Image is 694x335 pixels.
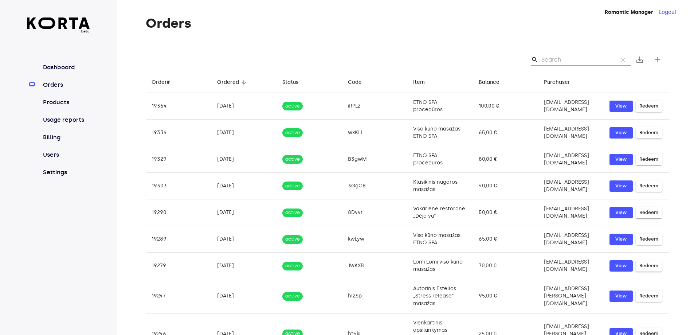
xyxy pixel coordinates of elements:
[544,78,570,87] div: Purchaser
[211,93,277,120] td: [DATE]
[473,253,538,279] td: 70,00 €
[538,253,604,279] td: [EMAIL_ADDRESS][DOMAIN_NAME]
[609,101,633,112] button: View
[27,17,90,34] a: beta
[342,146,408,173] td: B3gwM
[605,9,653,15] strong: Romantic Manager
[613,155,629,164] span: View
[473,199,538,226] td: 50,00 €
[42,168,90,177] a: Settings
[407,120,473,146] td: Viso kūno masažas ETNO SPA
[342,199,408,226] td: 8Dvvr
[659,9,677,16] button: Logout
[211,120,277,146] td: [DATE]
[146,146,211,173] td: 19329
[538,120,604,146] td: [EMAIL_ADDRESS][DOMAIN_NAME]
[473,226,538,253] td: 65,00 €
[609,127,633,139] a: View
[282,209,303,216] span: active
[609,154,633,165] button: View
[42,151,90,159] a: Users
[609,234,633,245] button: View
[635,55,644,64] span: save_alt
[342,253,408,279] td: 1wKXB
[342,279,408,313] td: hI2Sp
[42,133,90,142] a: Billing
[282,156,303,163] span: active
[636,234,662,245] button: Redeem
[282,78,298,87] div: Status
[609,207,633,218] button: View
[613,182,629,190] span: View
[538,93,604,120] td: [EMAIL_ADDRESS][DOMAIN_NAME]
[613,209,629,217] span: View
[342,173,408,199] td: 3GgCB
[636,291,662,302] button: Redeem
[639,102,658,110] span: Redeem
[538,279,604,313] td: [EMAIL_ADDRESS][PERSON_NAME][DOMAIN_NAME]
[639,262,658,270] span: Redeem
[636,101,662,112] button: Redeem
[282,293,303,300] span: active
[146,199,211,226] td: 19290
[473,93,538,120] td: 100,00 €
[211,173,277,199] td: [DATE]
[613,129,629,137] span: View
[146,173,211,199] td: 19303
[27,29,90,34] span: beta
[152,78,179,87] span: Order#
[407,226,473,253] td: Viso kūno masažas ETNO SPA
[538,146,604,173] td: [EMAIL_ADDRESS][DOMAIN_NAME]
[639,209,658,217] span: Redeem
[342,93,408,120] td: iRPLz
[282,183,303,190] span: active
[211,279,277,313] td: [DATE]
[473,173,538,199] td: 40,00 €
[342,120,408,146] td: wxKLI
[282,236,303,243] span: active
[211,253,277,279] td: [DATE]
[636,180,662,192] button: Redeem
[240,79,247,86] span: arrow_downward
[407,279,473,313] td: Autorinis Estellos „Stress release“ masažas
[639,235,658,244] span: Redeem
[613,292,629,300] span: View
[407,253,473,279] td: Lomi Lomi viso kūno masažas
[27,17,90,29] img: Korta
[538,173,604,199] td: [EMAIL_ADDRESS][DOMAIN_NAME]
[42,81,90,89] a: Orders
[636,207,662,218] button: Redeem
[639,182,658,190] span: Redeem
[538,226,604,253] td: [EMAIL_ADDRESS][DOMAIN_NAME]
[613,102,629,110] span: View
[479,78,499,87] div: Balance
[648,51,666,69] button: Create new gift card
[146,253,211,279] td: 19279
[473,279,538,313] td: 95,00 €
[639,155,658,164] span: Redeem
[538,199,604,226] td: [EMAIL_ADDRESS][DOMAIN_NAME]
[609,291,633,302] button: View
[217,78,239,87] div: Ordered
[609,260,633,272] button: View
[282,103,303,110] span: active
[609,180,633,192] button: View
[639,292,658,300] span: Redeem
[146,16,669,31] h1: Orders
[211,226,277,253] td: [DATE]
[541,54,612,66] input: Search
[146,226,211,253] td: 19289
[211,199,277,226] td: [DATE]
[211,146,277,173] td: [DATE]
[348,78,362,87] div: Code
[217,78,248,87] span: Ordered
[342,226,408,253] td: kwLyw
[42,63,90,72] a: Dashboard
[613,235,629,244] span: View
[413,78,434,87] span: Item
